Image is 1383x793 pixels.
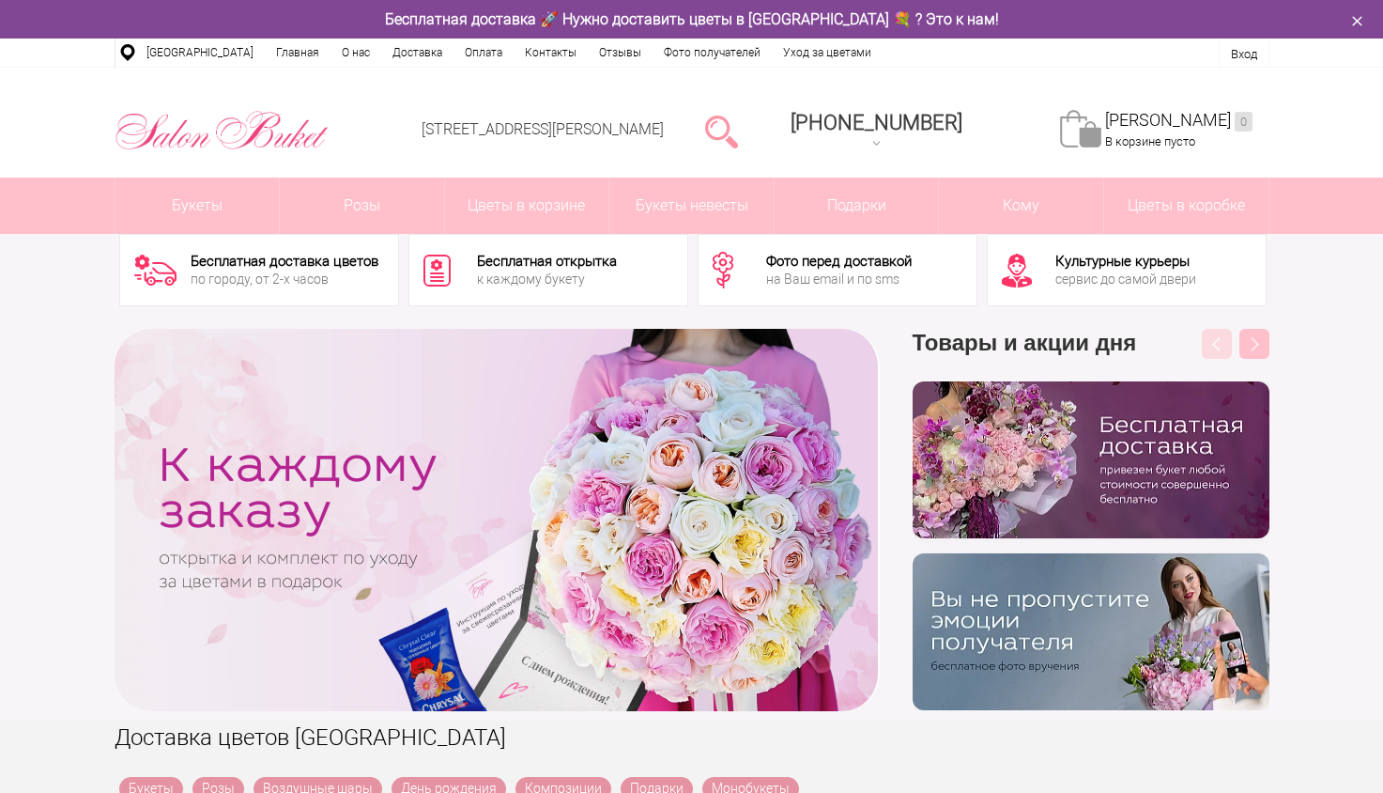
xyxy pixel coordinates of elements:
[477,255,617,269] div: Бесплатная открытка
[766,255,912,269] div: Фото перед доставкой
[135,39,265,67] a: [GEOGRAPHIC_DATA]
[422,120,664,138] a: [STREET_ADDRESS][PERSON_NAME]
[265,39,330,67] a: Главная
[280,178,444,234] a: Розы
[791,111,962,134] span: [PHONE_NUMBER]
[477,272,617,286] div: к каждому букету
[939,178,1103,234] span: Кому
[1104,178,1268,234] a: Цветы в коробке
[514,39,588,67] a: Контакты
[779,104,974,158] a: [PHONE_NUMBER]
[115,178,280,234] a: Букеты
[115,106,330,155] img: Цветы Нижний Новгород
[1105,110,1252,132] a: [PERSON_NAME]
[653,39,772,67] a: Фото получателей
[766,272,912,286] div: на Ваш email и по sms
[1239,329,1269,359] button: Next
[775,178,939,234] a: Подарки
[453,39,514,67] a: Оплата
[445,178,609,234] a: Цветы в корзине
[588,39,653,67] a: Отзывы
[381,39,453,67] a: Доставка
[100,9,1283,29] div: Бесплатная доставка 🚀 Нужно доставить цветы в [GEOGRAPHIC_DATA] 💐 ? Это к нам!
[772,39,883,67] a: Уход за цветами
[191,255,378,269] div: Бесплатная доставка цветов
[913,381,1269,538] img: hpaj04joss48rwypv6hbykmvk1dj7zyr.png.webp
[1055,255,1196,269] div: Культурные курьеры
[609,178,774,234] a: Букеты невесты
[913,329,1269,381] h3: Товары и акции дня
[1055,272,1196,286] div: сервис до самой двери
[191,272,378,286] div: по городу, от 2-х часов
[1105,134,1195,148] span: В корзине пусто
[1231,47,1257,61] a: Вход
[330,39,381,67] a: О нас
[1235,112,1252,132] ins: 0
[115,721,1269,754] h1: Доставка цветов [GEOGRAPHIC_DATA]
[913,553,1269,710] img: v9wy31nijnvkfycrkduev4dhgt9psb7e.png.webp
